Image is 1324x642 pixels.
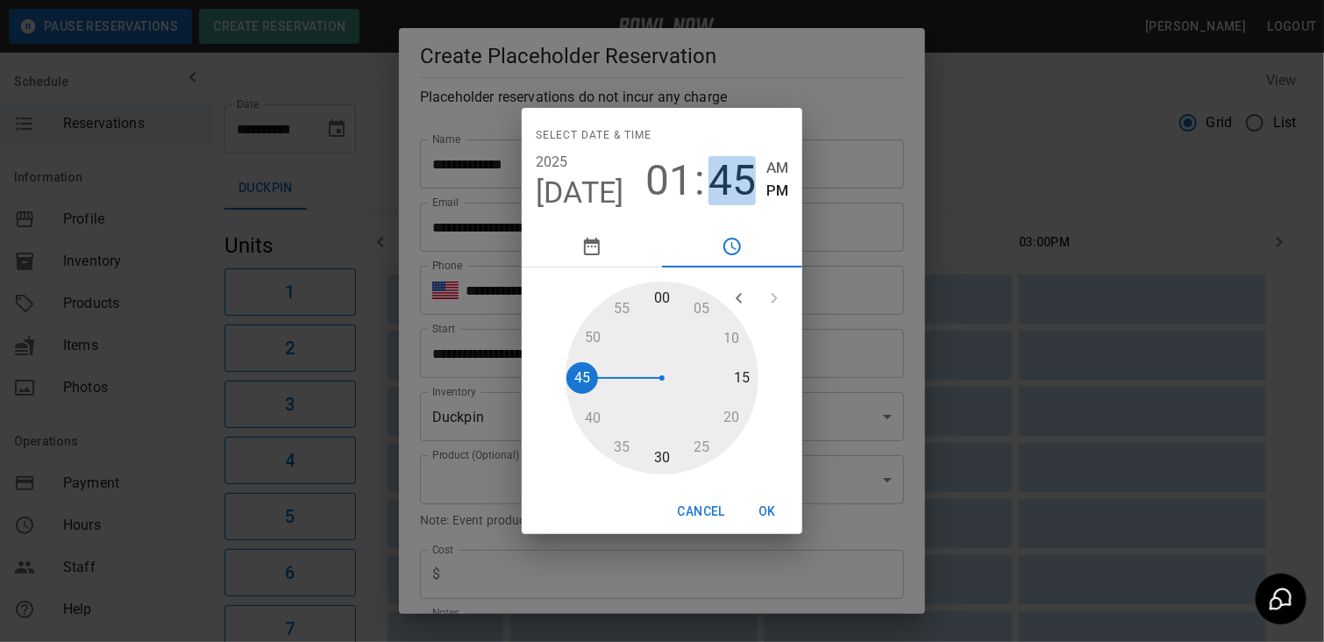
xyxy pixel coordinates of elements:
[722,281,757,316] button: open previous view
[536,122,651,150] span: Select date & time
[766,179,788,203] button: PM
[645,156,693,205] button: 01
[766,156,788,180] button: AM
[536,150,568,175] button: 2025
[708,156,756,205] button: 45
[662,225,802,267] button: pick time
[671,496,732,528] button: Cancel
[694,156,705,205] span: :
[522,225,662,267] button: pick date
[536,175,624,211] button: [DATE]
[739,496,795,528] button: OK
